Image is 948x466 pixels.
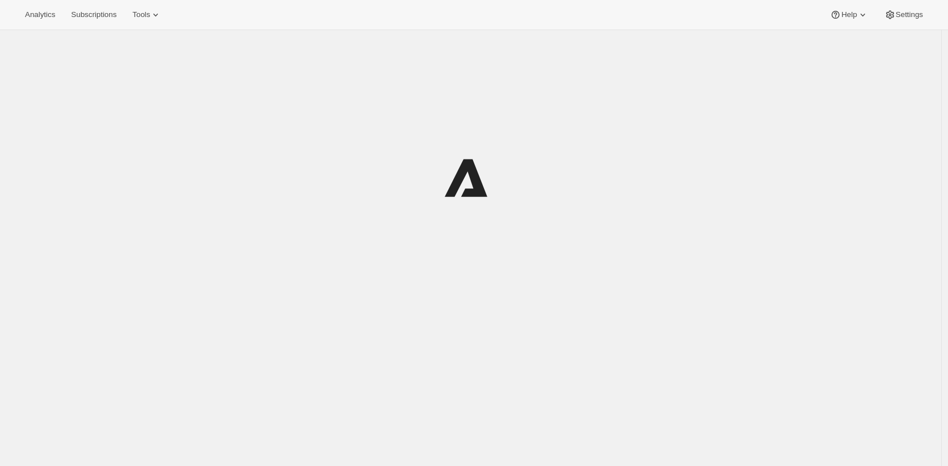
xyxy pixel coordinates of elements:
button: Subscriptions [64,7,123,23]
span: Help [841,10,857,19]
button: Settings [878,7,930,23]
span: Analytics [25,10,55,19]
button: Analytics [18,7,62,23]
span: Tools [132,10,150,19]
button: Help [823,7,875,23]
button: Tools [126,7,168,23]
span: Settings [896,10,923,19]
span: Subscriptions [71,10,116,19]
